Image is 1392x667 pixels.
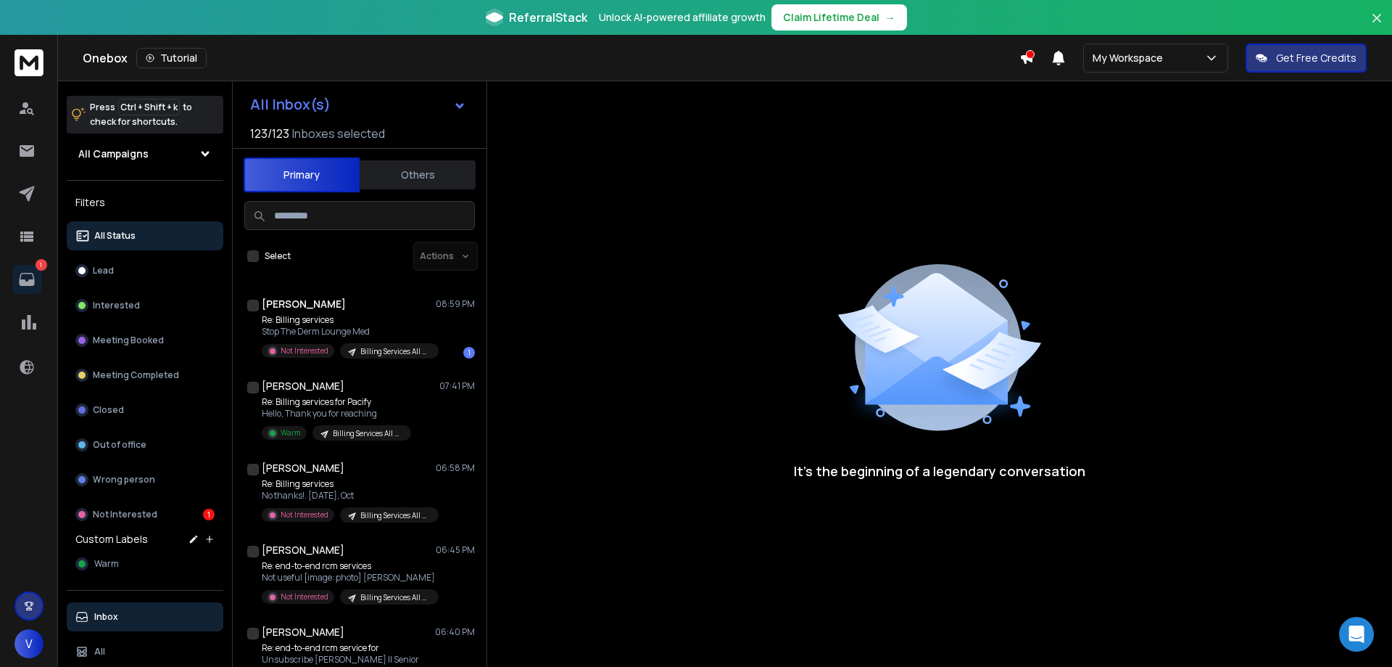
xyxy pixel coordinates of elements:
p: Not Interested [281,510,328,520]
p: Re: end-to-end rcm service for [262,642,436,654]
p: Get Free Credits [1276,51,1356,65]
button: Meeting Completed [67,361,223,390]
div: Onebox [83,48,1019,68]
button: Wrong person [67,465,223,494]
p: 06:58 PM [436,462,475,474]
p: 07:41 PM [439,380,475,392]
p: Billing Services All Mixed (OCT) [360,346,430,357]
p: Lead [93,265,114,277]
p: Re: end-to-end rcm services [262,560,436,572]
button: Inbox [67,602,223,631]
button: Not Interested1 [67,500,223,529]
label: Select [265,250,291,262]
p: Not Interested [93,509,157,520]
h3: Filters [67,192,223,213]
h1: All Campaigns [78,147,149,161]
p: Interested [93,300,140,311]
p: Not Interested [281,592,328,602]
p: No thanks!. [DATE], Oct [262,490,436,502]
p: Re: Billing services for Pacify [262,396,411,408]
p: Out of office [93,439,146,451]
p: 06:45 PM [436,544,475,556]
span: 123 / 123 [250,125,289,142]
p: My Workspace [1093,51,1169,65]
button: All Status [67,221,223,250]
h3: Custom Labels [75,532,148,547]
span: Ctrl + Shift + k [118,99,180,115]
button: Tutorial [136,48,207,68]
button: V [14,629,43,658]
p: Warm [281,427,301,438]
span: ReferralStack [509,9,587,26]
p: Hello, Thank you for reaching [262,408,411,420]
p: Billing Services All Mixed (OCT) [360,592,430,603]
div: 1 [203,509,215,520]
button: Lead [67,256,223,285]
button: Primary [244,157,360,192]
p: Meeting Booked [93,335,164,346]
button: Warm [67,549,223,578]
p: Wrong person [93,474,155,486]
button: Others [360,159,476,191]
p: It’s the beginning of a legendary conversation [794,461,1085,481]
h3: Inboxes selected [292,125,385,142]
button: Get Free Credits [1246,44,1367,73]
button: Meeting Booked [67,326,223,355]
p: Billing Services All Mixed (OCT) [360,510,430,521]
p: Inbox [94,611,118,623]
div: 1 [463,347,475,359]
span: → [885,10,895,25]
p: All Status [94,230,136,242]
button: Close banner [1367,9,1386,44]
h1: [PERSON_NAME] [262,461,344,475]
p: Billing Services All Mixed (OCT) [333,428,402,439]
p: Stop The Derm Lounge Med [262,326,436,337]
h1: [PERSON_NAME] [262,625,344,639]
button: All Inbox(s) [239,90,478,119]
p: Press to check for shortcuts. [90,100,192,129]
p: 08:59 PM [436,298,475,310]
p: Meeting Completed [93,369,179,381]
p: Not useful [image: photo] [PERSON_NAME] [262,572,436,584]
button: Interested [67,291,223,320]
p: Unsubscribe [PERSON_NAME] || Senior [262,654,436,666]
p: 1 [36,259,47,271]
button: All Campaigns [67,139,223,168]
h1: All Inbox(s) [250,97,331,112]
a: 1 [12,265,41,294]
div: Open Intercom Messenger [1339,617,1374,652]
p: All [94,646,105,658]
p: Unlock AI-powered affiliate growth [599,10,766,25]
button: Out of office [67,430,223,459]
button: Claim Lifetime Deal→ [771,4,907,30]
button: All [67,637,223,666]
p: Re: Billing services [262,478,436,490]
span: Warm [94,558,119,570]
p: Not Interested [281,345,328,356]
h1: [PERSON_NAME] [262,297,346,311]
p: 06:40 PM [435,626,475,638]
h1: [PERSON_NAME] [262,543,344,557]
button: Closed [67,396,223,425]
p: Re: Billing services [262,314,436,326]
h1: [PERSON_NAME] [262,379,344,393]
p: Closed [93,404,124,416]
